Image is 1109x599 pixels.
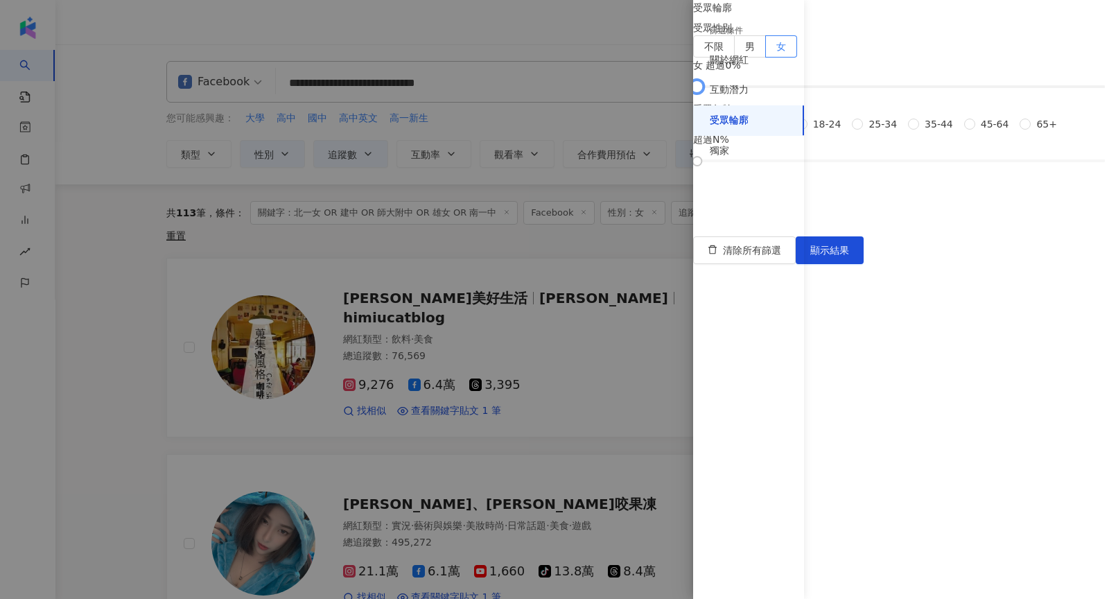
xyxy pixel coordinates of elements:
span: 25-34 [863,116,902,132]
div: 互動潛力 [710,83,749,97]
div: 獨家 [710,144,729,158]
span: 女 [776,41,786,52]
div: 受眾年齡 [693,101,1109,116]
div: 關於網紅 [710,53,749,67]
div: 篩選條件 [710,25,743,37]
div: 超過 % [693,132,1109,147]
div: 受眾輪廓 [710,114,749,128]
div: 女 超過 % [693,58,1109,73]
span: 18-24 [807,116,847,132]
div: 受眾性別 [693,20,1109,35]
span: 65+ [1031,116,1063,132]
span: 35-44 [919,116,959,132]
span: 45-64 [975,116,1015,132]
span: 顯示結果 [810,245,849,256]
button: 顯示結果 [796,236,864,264]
